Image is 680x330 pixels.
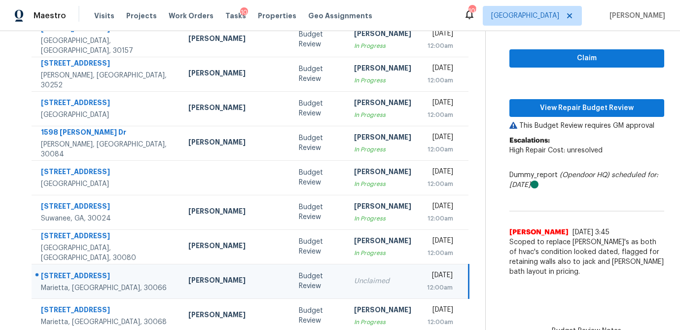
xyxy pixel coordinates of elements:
[188,103,283,115] div: [PERSON_NAME]
[299,202,338,222] div: Budget Review
[354,110,411,120] div: In Progress
[188,310,283,322] div: [PERSON_NAME]
[41,167,173,179] div: [STREET_ADDRESS]
[468,6,475,16] div: 103
[126,11,157,21] span: Projects
[427,248,454,258] div: 12:00am
[188,137,283,149] div: [PERSON_NAME]
[299,237,338,257] div: Budget Review
[560,172,609,179] i: (Opendoor HQ)
[427,63,454,75] div: [DATE]
[299,64,338,84] div: Budget Review
[491,11,559,21] span: [GEOGRAPHIC_DATA]
[354,248,411,258] div: In Progress
[354,63,411,75] div: [PERSON_NAME]
[354,179,411,189] div: In Progress
[41,36,173,56] div: [GEOGRAPHIC_DATA], [GEOGRAPHIC_DATA], 30157
[427,29,454,41] div: [DATE]
[299,133,338,153] div: Budget Review
[509,170,664,190] div: Dummy_report
[188,206,283,219] div: [PERSON_NAME]
[354,236,411,248] div: [PERSON_NAME]
[427,283,453,293] div: 12:00am
[427,98,454,110] div: [DATE]
[41,71,173,90] div: [PERSON_NAME], [GEOGRAPHIC_DATA], 30252
[354,305,411,317] div: [PERSON_NAME]
[427,179,454,189] div: 12:00am
[427,305,454,317] div: [DATE]
[299,168,338,187] div: Budget Review
[41,271,173,283] div: [STREET_ADDRESS]
[354,276,411,286] div: Unclaimed
[41,283,173,293] div: Marietta, [GEOGRAPHIC_DATA], 30066
[94,11,114,21] span: Visits
[427,75,454,85] div: 12:00am
[258,11,296,21] span: Properties
[188,34,283,46] div: [PERSON_NAME]
[427,201,454,214] div: [DATE]
[427,236,454,248] div: [DATE]
[41,201,173,214] div: [STREET_ADDRESS]
[188,275,283,288] div: [PERSON_NAME]
[573,229,609,236] span: [DATE] 3:45
[41,58,173,71] div: [STREET_ADDRESS]
[308,11,372,21] span: Geo Assignments
[427,41,454,51] div: 12:00am
[427,317,454,327] div: 12:00am
[299,30,338,49] div: Budget Review
[509,49,664,68] button: Claim
[354,98,411,110] div: [PERSON_NAME]
[509,99,664,117] button: View Repair Budget Review
[427,132,454,145] div: [DATE]
[41,110,173,120] div: [GEOGRAPHIC_DATA]
[606,11,665,21] span: [PERSON_NAME]
[354,317,411,327] div: In Progress
[299,271,338,291] div: Budget Review
[354,201,411,214] div: [PERSON_NAME]
[427,145,454,154] div: 12:00am
[509,172,658,188] i: scheduled for: [DATE]
[354,132,411,145] div: [PERSON_NAME]
[509,137,550,144] b: Escalations:
[354,167,411,179] div: [PERSON_NAME]
[517,52,656,65] span: Claim
[188,68,283,80] div: [PERSON_NAME]
[427,270,453,283] div: [DATE]
[427,110,454,120] div: 12:00am
[299,306,338,326] div: Budget Review
[354,145,411,154] div: In Progress
[41,140,173,159] div: [PERSON_NAME], [GEOGRAPHIC_DATA], 30084
[240,7,248,17] div: 10
[509,237,664,277] span: Scoped to replace [PERSON_NAME]'s as both of hvac's condition looked dated, flagged for retaining...
[299,99,338,118] div: Budget Review
[41,179,173,189] div: [GEOGRAPHIC_DATA]
[41,243,173,263] div: [GEOGRAPHIC_DATA], [GEOGRAPHIC_DATA], 30080
[41,305,173,317] div: [STREET_ADDRESS]
[41,214,173,223] div: Suwanee, GA, 30024
[225,12,246,19] span: Tasks
[427,167,454,179] div: [DATE]
[41,231,173,243] div: [STREET_ADDRESS]
[41,127,173,140] div: 1598 [PERSON_NAME] Dr
[354,29,411,41] div: [PERSON_NAME]
[354,75,411,85] div: In Progress
[41,98,173,110] div: [STREET_ADDRESS]
[41,317,173,327] div: Marietta, [GEOGRAPHIC_DATA], 30068
[517,102,656,114] span: View Repair Budget Review
[427,214,454,223] div: 12:00am
[509,227,569,237] span: [PERSON_NAME]
[354,41,411,51] div: In Progress
[509,121,664,131] p: This Budget Review requires GM approval
[188,241,283,253] div: [PERSON_NAME]
[354,214,411,223] div: In Progress
[509,147,603,154] span: High Repair Cost: unresolved
[169,11,214,21] span: Work Orders
[34,11,66,21] span: Maestro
